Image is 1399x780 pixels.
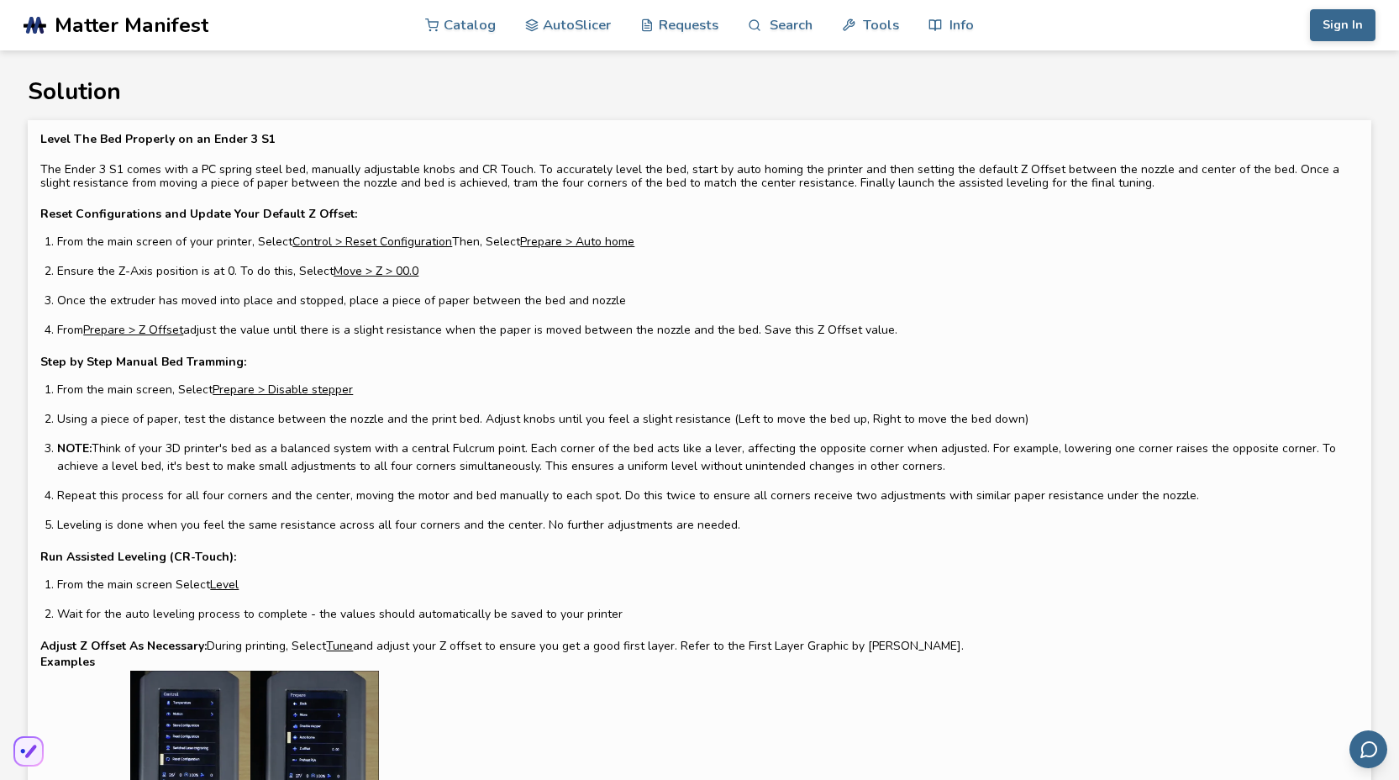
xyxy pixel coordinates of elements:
li: Repeat this process for all four corners and the center, moving the motor and bed manually to eac... [57,487,1358,504]
b: Step by Step Manual Bed Tramming: [40,354,246,370]
u: Prepare > Auto home [520,234,634,250]
u: Prepare > Disable stepper [213,382,353,398]
strong: Examples [40,653,95,671]
u: Prepare > Z Offset [83,322,183,338]
li: Leveling is done when you feel the same resistance across all four corners and the center. No fur... [57,516,1358,534]
b: NOTE: [57,440,92,456]
li: From the main screen of your printer, Select Then, Select [57,233,1358,250]
u: Tune [326,638,353,654]
h1: Solution [28,79,1370,105]
button: Send feedback via email [1349,730,1387,768]
u: Level [210,577,239,593]
b: Adjust Z Offset As Necessary: [40,638,207,654]
li: Wait for the auto leveling process to complete - the values should automatically be saved to your... [57,605,1358,623]
div: The Ender 3 S1 comes with a PC spring steel bed, manually adjustable knobs and CR Touch. To accur... [40,133,1358,653]
b: Run Assisted Leveling (CR-Touch): [40,549,236,565]
li: From adjust the value until there is a slight resistance when the paper is moved between the nozz... [57,321,1358,339]
li: Using a piece of paper, test the distance between the nozzle and the print bed. Adjust knobs unti... [57,410,1358,428]
li: Once the extruder has moved into place and stopped, place a piece of paper between the bed and no... [57,292,1358,309]
li: From the main screen, Select [57,381,1358,398]
span: Matter Manifest [55,13,208,37]
b: Reset Configurations and Update Your Default Z Offset: [40,206,357,222]
u: Move > Z > 00.0 [334,263,418,279]
b: Level The Bed Properly on an Ender 3 S1 [40,131,276,147]
li: Ensure the Z-Axis position is at 0. To do this, Select [57,262,1358,280]
li: Think of your 3D printer's bed as a balanced system with a central Fulcrum point. Each corner of ... [57,440,1358,475]
button: Sign In [1310,9,1375,41]
u: Control > Reset Configuration [292,234,452,250]
li: From the main screen Select [57,576,1358,593]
